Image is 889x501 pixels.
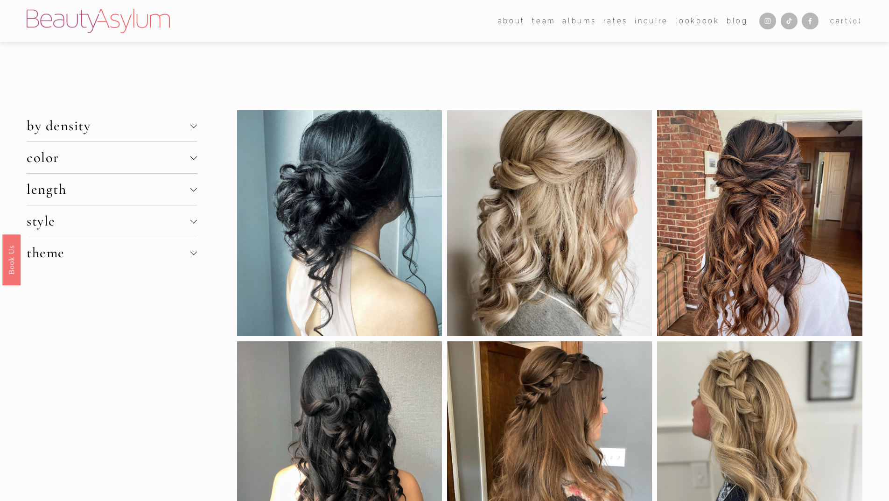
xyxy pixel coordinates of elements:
span: 0 [853,17,859,25]
a: albums [562,14,596,28]
button: style [27,205,196,237]
a: Rates [603,14,628,28]
span: length [27,181,190,198]
span: color [27,149,190,166]
a: Instagram [759,13,776,29]
a: Facebook [802,13,819,29]
span: team [532,15,555,27]
a: folder dropdown [532,14,555,28]
img: Beauty Asylum | Bridal Hair &amp; Makeup Charlotte &amp; Atlanta [27,9,170,33]
span: about [498,15,525,27]
span: theme [27,244,190,261]
a: folder dropdown [498,14,525,28]
a: Book Us [2,234,21,285]
span: style [27,212,190,230]
button: by density [27,110,196,141]
a: 0 items in cart [830,15,862,27]
span: by density [27,117,190,134]
button: theme [27,237,196,268]
a: Inquire [635,14,668,28]
a: Blog [727,14,748,28]
a: Lookbook [675,14,719,28]
button: color [27,142,196,173]
button: length [27,174,196,205]
a: TikTok [781,13,798,29]
span: ( ) [849,17,862,25]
